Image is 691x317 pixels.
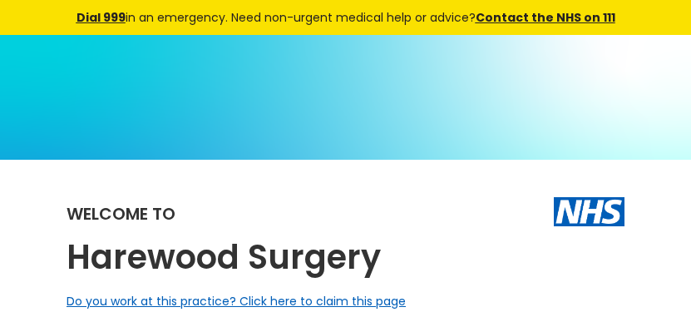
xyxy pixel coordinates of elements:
[476,9,615,26] a: Contact the NHS on 111
[554,197,624,225] img: The NHS logo
[67,206,175,222] div: Welcome to
[77,9,126,26] a: Dial 999
[67,239,381,276] h2: Harewood Surgery
[52,8,640,27] div: in an emergency. Need non-urgent medical help or advice?
[67,293,406,310] a: Do you work at this practice? Click here to claim this page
